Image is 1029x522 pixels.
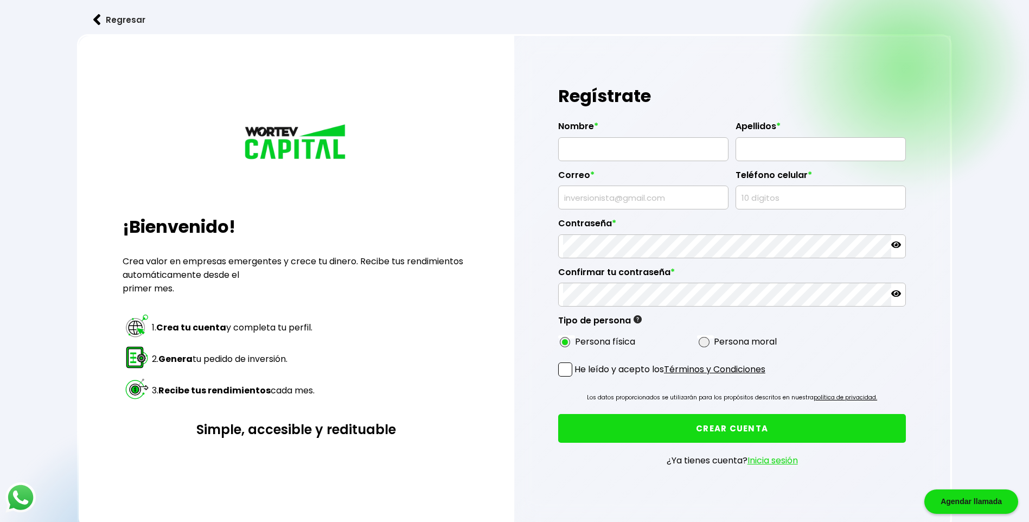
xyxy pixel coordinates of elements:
a: Términos y Condiciones [664,363,765,375]
h1: Regístrate [558,80,906,112]
input: 10 dígitos [740,186,901,209]
div: Agendar llamada [924,489,1018,514]
p: Los datos proporcionados se utilizarán para los propósitos descritos en nuestra [587,392,877,403]
label: Correo [558,170,728,186]
button: CREAR CUENTA [558,414,906,443]
img: logos_whatsapp-icon.242b2217.svg [5,482,36,513]
label: Persona física [575,335,635,348]
label: Contraseña [558,218,906,234]
strong: Recibe tus rendimientos [158,384,271,397]
label: Apellidos [736,121,906,137]
label: Tipo de persona [558,315,642,332]
a: política de privacidad. [814,393,877,402]
img: gfR76cHglkPwleuBLjWdxeZVvX9Wp6JBDmjRYY8JYDQn16A2ICN00zLTgIroGa6qie5tIuWH7V3AapTKqzv+oMZsGfMUqL5JM... [634,315,642,323]
label: Persona moral [714,335,777,348]
td: 2. tu pedido de inversión. [151,344,315,374]
label: Teléfono celular [736,170,906,186]
strong: Genera [158,353,193,365]
a: flecha izquierdaRegresar [77,5,951,34]
td: 1. y completa tu perfil. [151,313,315,343]
p: Crea valor en empresas emergentes y crece tu dinero. Recibe tus rendimientos automáticamente desd... [123,254,471,295]
label: Confirmar tu contraseña [558,267,906,283]
img: paso 3 [124,376,150,402]
p: He leído y acepto los [574,362,765,376]
strong: Crea tu cuenta [156,321,226,334]
td: 3. cada mes. [151,375,315,406]
img: paso 2 [124,345,150,370]
p: ¿Ya tienes cuenta? [667,454,798,467]
img: paso 1 [124,313,150,339]
input: inversionista@gmail.com [563,186,724,209]
a: Inicia sesión [747,454,798,467]
h3: Simple, accesible y redituable [123,420,471,439]
h2: ¡Bienvenido! [123,214,471,240]
button: Regresar [77,5,162,34]
img: logo_wortev_capital [242,123,350,163]
img: flecha izquierda [93,14,101,26]
label: Nombre [558,121,728,137]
